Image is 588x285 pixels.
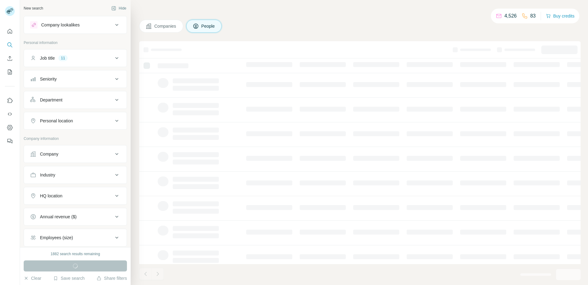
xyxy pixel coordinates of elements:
[139,7,581,16] h4: Search
[58,55,67,61] div: 11
[5,109,15,120] button: Use Surfe API
[24,18,127,32] button: Company lookalikes
[24,51,127,65] button: Job title11
[24,113,127,128] button: Personal location
[24,147,127,161] button: Company
[24,40,127,46] p: Personal information
[24,136,127,141] p: Company information
[40,118,73,124] div: Personal location
[107,4,131,13] button: Hide
[24,275,41,281] button: Clear
[201,23,215,29] span: People
[24,168,127,182] button: Industry
[5,122,15,133] button: Dashboard
[24,188,127,203] button: HQ location
[40,97,62,103] div: Department
[5,136,15,147] button: Feedback
[97,275,127,281] button: Share filters
[24,72,127,86] button: Seniority
[40,151,58,157] div: Company
[530,12,536,20] p: 83
[24,230,127,245] button: Employees (size)
[40,193,62,199] div: HQ location
[5,53,15,64] button: Enrich CSV
[5,95,15,106] button: Use Surfe on LinkedIn
[24,93,127,107] button: Department
[5,39,15,50] button: Search
[41,22,80,28] div: Company lookalikes
[53,275,85,281] button: Save search
[5,26,15,37] button: Quick start
[51,251,100,257] div: 1882 search results remaining
[40,55,55,61] div: Job title
[40,235,73,241] div: Employees (size)
[5,66,15,77] button: My lists
[504,12,517,20] p: 4,526
[40,172,55,178] div: Industry
[546,12,574,20] button: Buy credits
[40,214,77,220] div: Annual revenue ($)
[24,209,127,224] button: Annual revenue ($)
[154,23,177,29] span: Companies
[40,76,57,82] div: Seniority
[24,6,43,11] div: New search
